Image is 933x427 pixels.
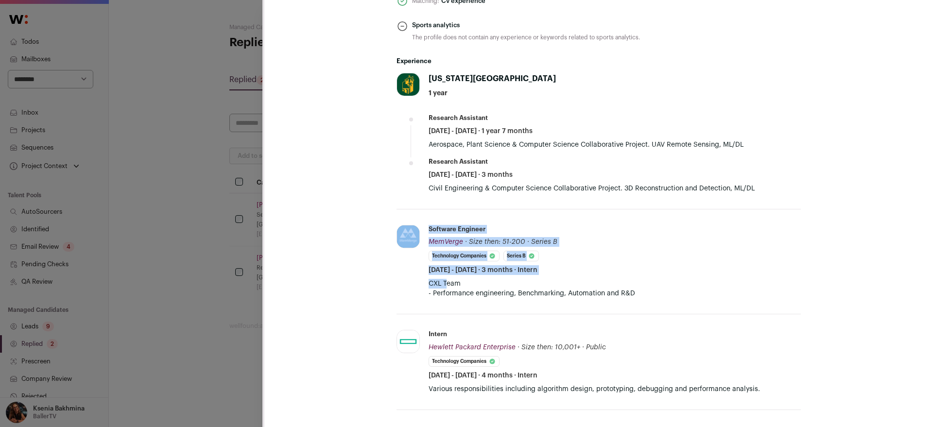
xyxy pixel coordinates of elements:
[429,75,556,83] span: [US_STATE][GEOGRAPHIC_DATA]
[531,239,557,245] span: Series B
[397,57,801,65] h2: Experience
[429,114,488,122] div: Research Assistant
[429,279,801,298] p: CXL Team - Performance engineering, Benchmarking, Automation and R&D
[429,251,500,261] li: Technology Companies
[397,330,419,353] img: 841e9c558b8882e15a7c28ada3d396a58bec380d3632d258217f918c9bbaa3d8.jpg
[582,342,584,352] span: ·
[429,225,485,234] div: Software Engineer
[527,237,529,247] span: ·
[429,157,488,166] div: Research Assistant
[429,170,513,180] span: [DATE] - [DATE] · 3 months
[429,356,500,367] li: Technology Companies
[397,225,419,248] img: 3240e383e9be71ad17f6c4fcda0abb04af63ff5090ef587903fd9ef5f4eddb98.png
[465,239,525,245] span: · Size then: 51-200
[586,344,606,351] span: Public
[429,126,533,136] span: [DATE] - [DATE] · 1 year 7 months
[429,330,447,339] div: Intern
[412,33,640,42] div: The profile does not contain any experience or keywords related to sports analytics.
[429,344,516,351] span: Hewlett Packard Enterprise
[518,344,580,351] span: · Size then: 10,001+
[429,140,801,150] p: Aerospace, Plant Science & Computer Science Collaborative Project. UAV Remote Sensing, ML/DL
[412,20,640,30] div: Sports analytics
[429,371,537,380] span: [DATE] - [DATE] · 4 months · Intern
[397,73,419,96] img: 71c524a091bf23cd8f28fcec1e40f6f82abedc4e905344c2c15f24733a9335d5.jpg
[429,184,801,193] p: Civil Engineering & Computer Science Collaborative Project. 3D Reconstruction and Detection, ML/DL
[429,88,448,98] span: 1 year
[429,384,801,394] p: Various responsibilities including algorithm design, prototyping, debugging and performance analy...
[429,265,537,275] span: [DATE] - [DATE] · 3 months · Intern
[429,239,463,245] span: MemVerge
[503,251,539,261] li: Series B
